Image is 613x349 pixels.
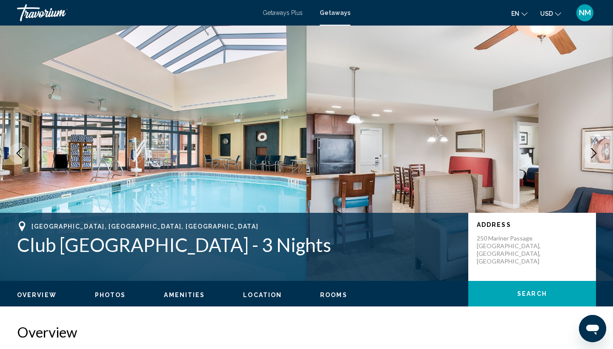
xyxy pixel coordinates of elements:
button: Overview [17,291,57,299]
button: User Menu [574,4,596,22]
span: en [511,10,519,17]
span: Rooms [320,292,347,298]
button: Change currency [540,7,561,20]
button: Change language [511,7,527,20]
span: Overview [17,292,57,298]
h1: Club [GEOGRAPHIC_DATA] - 3 Nights [17,234,460,256]
p: Address [477,221,587,228]
button: Photos [95,291,126,299]
span: USD [540,10,553,17]
span: Photos [95,292,126,298]
button: Rooms [320,291,347,299]
button: Search [468,281,596,306]
span: Amenities [164,292,205,298]
button: Previous image [9,143,30,164]
button: Location [243,291,282,299]
span: Search [517,291,547,298]
button: Amenities [164,291,205,299]
a: Getaways [320,9,350,16]
iframe: Button to launch messaging window [579,315,606,342]
span: Location [243,292,282,298]
span: [GEOGRAPHIC_DATA], [GEOGRAPHIC_DATA], [GEOGRAPHIC_DATA] [32,223,258,230]
span: NM [579,9,591,17]
p: 250 Mariner Passage [GEOGRAPHIC_DATA], [GEOGRAPHIC_DATA], [GEOGRAPHIC_DATA] [477,235,545,265]
button: Next image [583,143,604,164]
a: Getaways Plus [263,9,303,16]
a: Travorium [17,4,254,21]
h2: Overview [17,323,596,340]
